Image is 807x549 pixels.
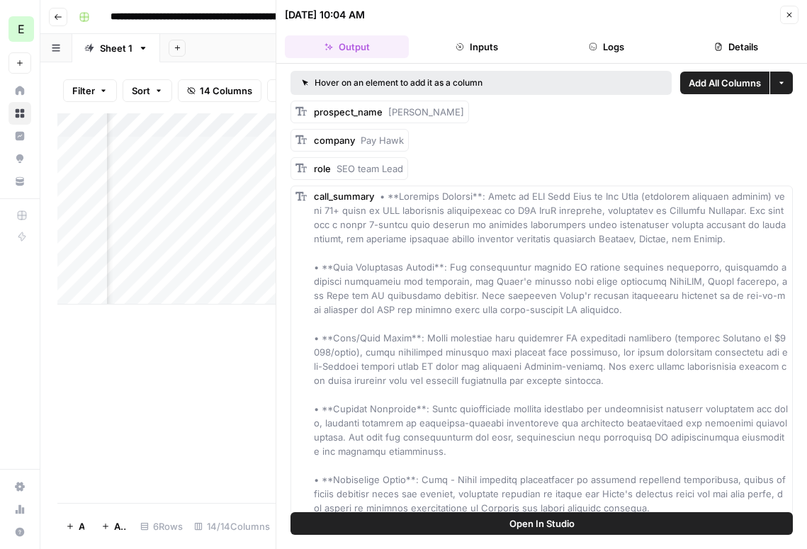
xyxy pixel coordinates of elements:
[63,79,117,102] button: Filter
[314,163,331,174] span: role
[9,147,31,170] a: Opportunities
[314,135,355,146] span: company
[9,79,31,102] a: Home
[9,11,31,47] button: Workspace: Eoin's Sandbox Workspace
[9,170,31,193] a: Your Data
[57,515,93,538] button: Add Row
[100,41,132,55] div: Sheet 1
[545,35,669,58] button: Logs
[93,515,135,538] button: Add 10 Rows
[18,21,25,38] span: E
[302,77,572,89] div: Hover on an element to add it as a column
[509,516,575,531] span: Open In Studio
[72,84,95,98] span: Filter
[135,515,188,538] div: 6 Rows
[132,84,150,98] span: Sort
[689,76,761,90] span: Add All Columns
[9,521,31,543] button: Help + Support
[9,475,31,498] a: Settings
[285,35,409,58] button: Output
[9,498,31,521] a: Usage
[337,163,403,174] span: SEO team Lead
[414,35,538,58] button: Inputs
[314,106,383,118] span: prospect_name
[388,106,464,118] span: [PERSON_NAME]
[79,519,84,533] span: Add Row
[9,102,31,125] a: Browse
[123,79,172,102] button: Sort
[314,191,788,514] span: • **Loremips Dolorsi**: Ametc ad ELI Sedd Eius te Inc Utla (etdolorem aliquaen adminim) veni 71+ ...
[361,135,404,146] span: Pay Hawk
[680,72,769,94] button: Add All Columns
[675,35,798,58] button: Details
[200,84,252,98] span: 14 Columns
[290,512,793,535] button: Open In Studio
[114,519,126,533] span: Add 10 Rows
[188,515,276,538] div: 14/14 Columns
[314,191,374,202] span: call_summary
[178,79,261,102] button: 14 Columns
[285,8,365,22] div: [DATE] 10:04 AM
[72,34,160,62] a: Sheet 1
[9,125,31,147] a: Insights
